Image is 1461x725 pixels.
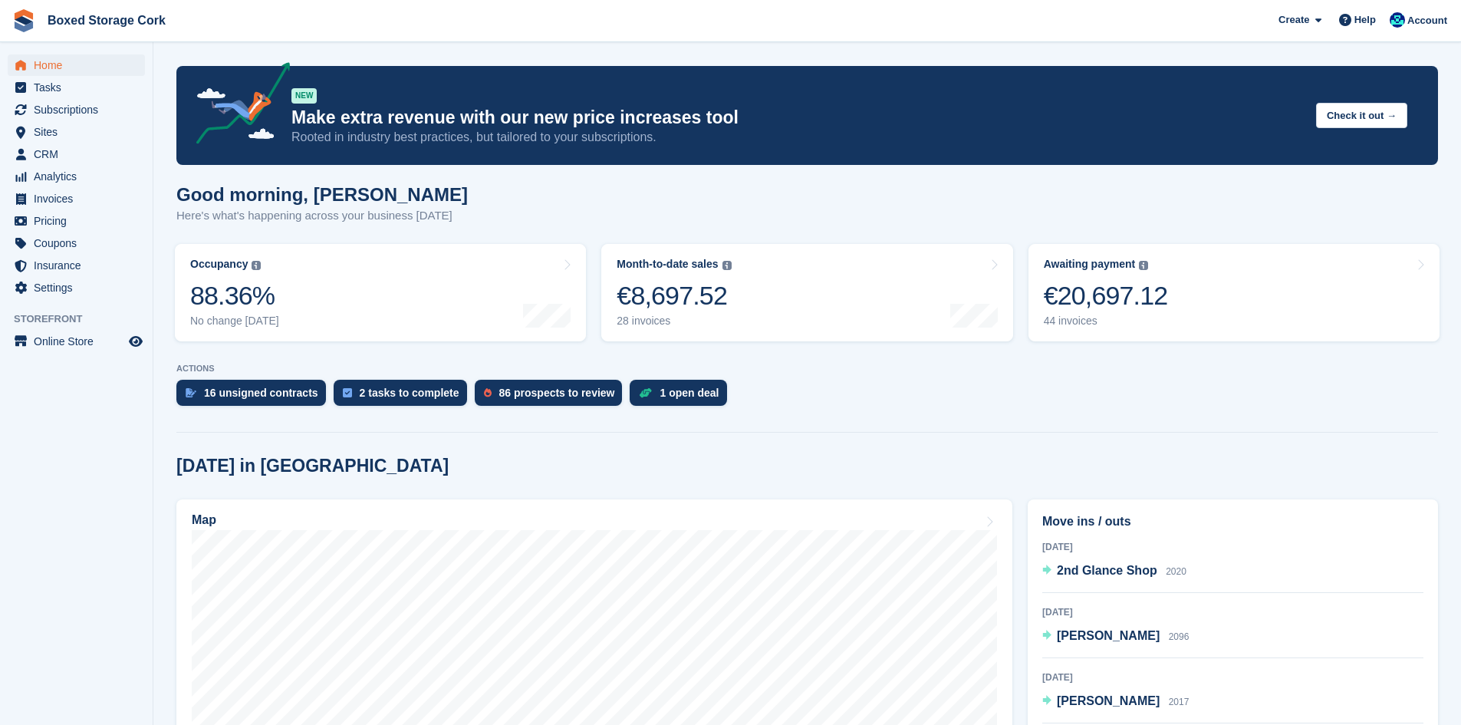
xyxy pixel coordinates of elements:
[1044,280,1168,311] div: €20,697.12
[34,54,126,76] span: Home
[176,184,468,205] h1: Good morning, [PERSON_NAME]
[175,244,586,341] a: Occupancy 88.36% No change [DATE]
[1028,244,1440,341] a: Awaiting payment €20,697.12 44 invoices
[1316,103,1407,128] button: Check it out →
[1057,694,1160,707] span: [PERSON_NAME]
[190,280,279,311] div: 88.36%
[34,277,126,298] span: Settings
[34,99,126,120] span: Subscriptions
[176,456,449,476] h2: [DATE] in [GEOGRAPHIC_DATA]
[192,513,216,527] h2: Map
[722,261,732,270] img: icon-info-grey-7440780725fd019a000dd9b08b2336e03edf1995a4989e88bcd33f0948082b44.svg
[1042,540,1423,554] div: [DATE]
[1169,697,1190,707] span: 2017
[8,166,145,187] a: menu
[291,107,1304,129] p: Make extra revenue with our new price increases tool
[8,143,145,165] a: menu
[252,261,261,270] img: icon-info-grey-7440780725fd019a000dd9b08b2336e03edf1995a4989e88bcd33f0948082b44.svg
[601,244,1012,341] a: Month-to-date sales €8,697.52 28 invoices
[176,380,334,414] a: 16 unsigned contracts
[1407,13,1447,28] span: Account
[617,258,718,271] div: Month-to-date sales
[1278,12,1309,28] span: Create
[8,210,145,232] a: menu
[291,129,1304,146] p: Rooted in industry best practices, but tailored to your subscriptions.
[1044,315,1168,328] div: 44 invoices
[1057,564,1157,577] span: 2nd Glance Shop
[1057,629,1160,642] span: [PERSON_NAME]
[8,121,145,143] a: menu
[8,277,145,298] a: menu
[360,387,459,399] div: 2 tasks to complete
[34,232,126,254] span: Coupons
[660,387,719,399] div: 1 open deal
[8,188,145,209] a: menu
[34,77,126,98] span: Tasks
[1169,631,1190,642] span: 2096
[8,232,145,254] a: menu
[1042,562,1186,582] a: 2nd Glance Shop 2020
[343,388,352,397] img: task-75834270c22a3079a89374b754ae025e5fb1db73e45f91037f5363f120a921f8.svg
[8,99,145,120] a: menu
[1139,261,1148,270] img: icon-info-grey-7440780725fd019a000dd9b08b2336e03edf1995a4989e88bcd33f0948082b44.svg
[34,166,126,187] span: Analytics
[475,380,630,414] a: 86 prospects to review
[186,388,196,397] img: contract_signature_icon-13c848040528278c33f63329250d36e43548de30e8caae1d1a13099fd9432cc5.svg
[291,88,317,104] div: NEW
[8,54,145,76] a: menu
[41,8,172,33] a: Boxed Storage Cork
[127,332,145,351] a: Preview store
[34,255,126,276] span: Insurance
[190,258,248,271] div: Occupancy
[1044,258,1136,271] div: Awaiting payment
[176,364,1438,374] p: ACTIONS
[12,9,35,32] img: stora-icon-8386f47178a22dfd0bd8f6a31ec36ba5ce8667c1dd55bd0f319d3a0aa187defe.svg
[183,62,291,150] img: price-adjustments-announcement-icon-8257ccfd72463d97f412b2fc003d46551f7dbcb40ab6d574587a9cd5c0d94...
[8,255,145,276] a: menu
[176,207,468,225] p: Here's what's happening across your business [DATE]
[1042,605,1423,619] div: [DATE]
[1354,12,1376,28] span: Help
[1390,12,1405,28] img: Vincent
[14,311,153,327] span: Storefront
[617,315,731,328] div: 28 invoices
[34,143,126,165] span: CRM
[334,380,475,414] a: 2 tasks to complete
[630,380,734,414] a: 1 open deal
[8,331,145,352] a: menu
[1042,692,1189,712] a: [PERSON_NAME] 2017
[34,121,126,143] span: Sites
[1042,627,1189,647] a: [PERSON_NAME] 2096
[1042,671,1423,684] div: [DATE]
[1042,512,1423,531] h2: Move ins / outs
[34,188,126,209] span: Invoices
[639,387,652,398] img: deal-1b604bf984904fb50ccaf53a9ad4b4a5d6e5aea283cecdc64d6e3604feb123c2.svg
[34,331,126,352] span: Online Store
[8,77,145,98] a: menu
[204,387,318,399] div: 16 unsigned contracts
[484,388,492,397] img: prospect-51fa495bee0391a8d652442698ab0144808aea92771e9ea1ae160a38d050c398.svg
[499,387,615,399] div: 86 prospects to review
[34,210,126,232] span: Pricing
[617,280,731,311] div: €8,697.52
[1166,566,1186,577] span: 2020
[190,315,279,328] div: No change [DATE]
